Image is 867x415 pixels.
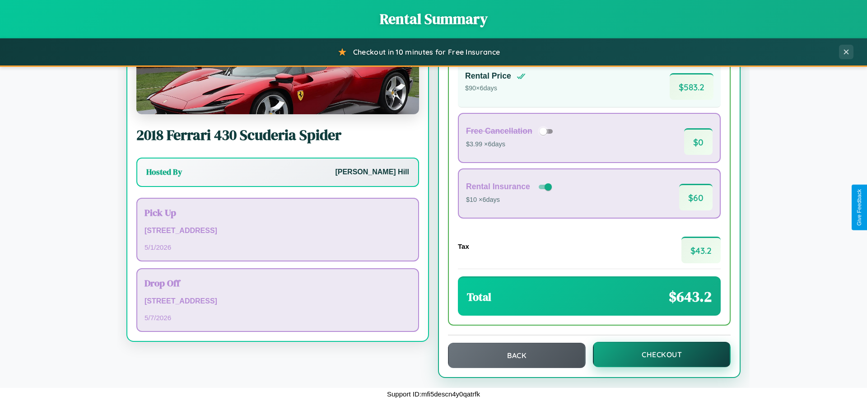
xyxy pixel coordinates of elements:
[465,71,511,81] h4: Rental Price
[465,83,526,94] p: $ 90 × 6 days
[353,47,500,56] span: Checkout in 10 minutes for Free Insurance
[466,194,554,206] p: $10 × 6 days
[144,224,411,238] p: [STREET_ADDRESS]
[684,128,713,155] span: $ 0
[448,343,586,368] button: Back
[466,126,532,136] h4: Free Cancellation
[670,73,713,100] span: $ 583.2
[144,206,411,219] h3: Pick Up
[136,125,419,145] h2: 2018 Ferrari 430 Scuderia Spider
[387,388,480,400] p: Support ID: mfi5descn4y0qatrfk
[593,342,731,367] button: Checkout
[144,312,411,324] p: 5 / 7 / 2026
[466,139,556,150] p: $3.99 × 6 days
[466,182,530,191] h4: Rental Insurance
[144,276,411,289] h3: Drop Off
[146,167,182,177] h3: Hosted By
[458,242,469,250] h4: Tax
[669,287,712,307] span: $ 643.2
[335,166,409,179] p: [PERSON_NAME] Hill
[681,237,721,263] span: $ 43.2
[856,189,862,226] div: Give Feedback
[467,289,491,304] h3: Total
[144,241,411,253] p: 5 / 1 / 2026
[136,24,419,114] img: Ferrari 430 Scuderia Spider
[679,184,713,210] span: $ 60
[9,9,858,29] h1: Rental Summary
[144,295,411,308] p: [STREET_ADDRESS]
